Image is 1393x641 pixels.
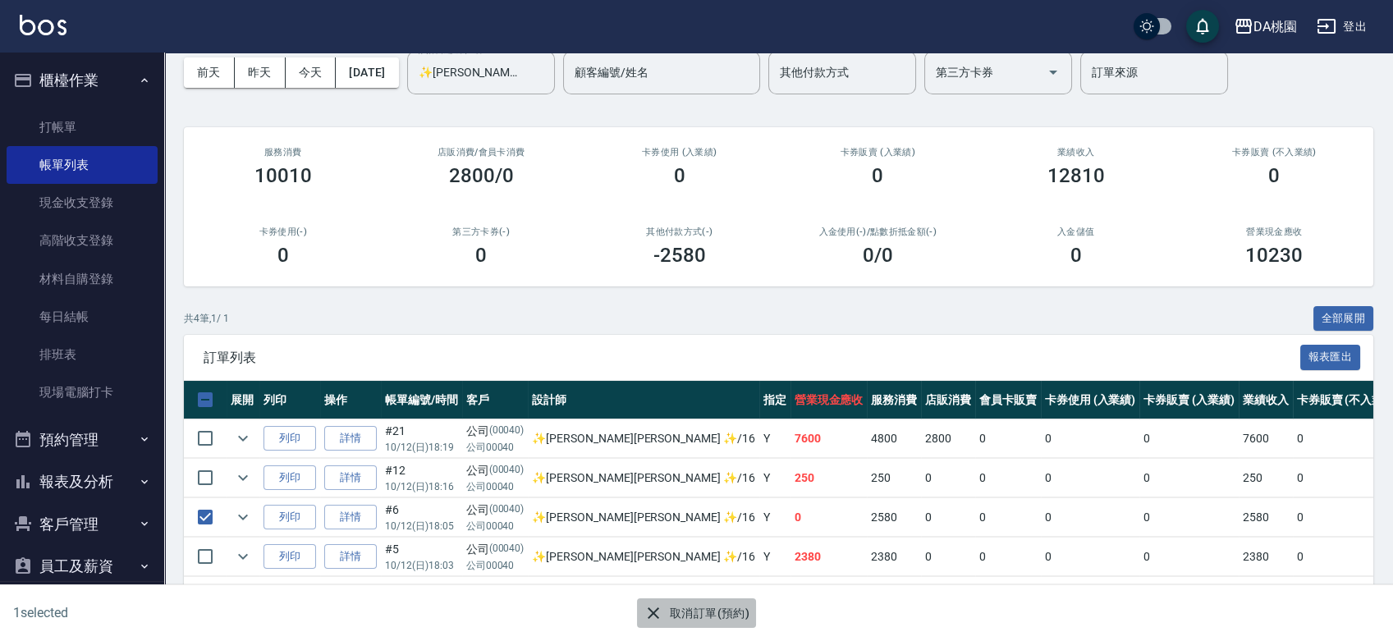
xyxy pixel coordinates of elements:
button: expand row [231,505,255,529]
td: 0 [1139,538,1239,576]
th: 服務消費 [867,381,921,419]
th: 操作 [320,381,381,419]
p: 10/12 (日) 18:05 [385,519,458,533]
th: 卡券使用 (入業績) [1041,381,1140,419]
button: 列印 [263,465,316,491]
h2: 卡券使用 (入業績) [600,147,759,158]
h6: 1 selected [13,602,345,623]
p: (00040) [489,501,525,519]
td: ✨[PERSON_NAME][PERSON_NAME] ✨ /16 [528,459,758,497]
button: expand row [231,465,255,490]
h3: 0 [872,164,883,187]
a: 現金收支登錄 [7,184,158,222]
td: 0 [921,538,975,576]
button: [DATE] [336,57,398,88]
td: #6 [381,498,462,537]
h3: 0 [674,164,685,187]
td: #12 [381,459,462,497]
a: 報表匯出 [1300,349,1361,364]
button: 列印 [263,544,316,570]
th: 店販消費 [921,381,975,419]
h2: 其他付款方式(-) [600,227,759,237]
img: Logo [20,15,66,35]
td: 0 [1041,459,1140,497]
p: 10/12 (日) 18:16 [385,479,458,494]
td: 2580 [867,498,921,537]
th: 卡券販賣 (入業績) [1139,381,1239,419]
button: 報表及分析 [7,460,158,503]
div: 公司 [466,423,525,440]
p: 公司00040 [466,440,525,455]
h2: 入金儲值 [997,227,1156,237]
button: 昨天 [235,57,286,88]
span: 訂單列表 [204,350,1300,366]
td: 0 [921,498,975,537]
div: 公司 [466,462,525,479]
td: 0 [975,459,1041,497]
button: expand row [231,426,255,451]
h3: -2580 [653,244,706,267]
h2: 第三方卡券(-) [402,227,561,237]
td: 250 [867,459,921,497]
td: 2380 [867,538,921,576]
h3: 服務消費 [204,147,363,158]
h3: 0 [1070,244,1082,267]
a: 詳情 [324,505,377,530]
td: Y [759,538,790,576]
td: 250 [1239,459,1293,497]
td: 7600 [790,419,868,458]
button: 列印 [263,426,316,451]
a: 打帳單 [7,108,158,146]
p: (00040) [489,541,525,558]
button: Open [1040,59,1066,85]
a: 帳單列表 [7,146,158,184]
h2: 卡券販賣 (不入業績) [1195,147,1354,158]
p: 公司00040 [466,558,525,573]
h2: 營業現金應收 [1195,227,1354,237]
h3: 0 [1268,164,1280,187]
label: 設計師編號/姓名 [419,43,483,56]
h3: 0 [277,244,289,267]
a: 詳情 [324,544,377,570]
h3: 0 /0 [863,244,893,267]
button: 員工及薪資 [7,545,158,588]
a: 現場電腦打卡 [7,373,158,411]
a: 材料自購登錄 [7,260,158,298]
td: 0 [790,498,868,537]
div: 公司 [466,501,525,519]
h2: 卡券販賣 (入業績) [799,147,958,158]
td: Y [759,498,790,537]
h2: 店販消費 /會員卡消費 [402,147,561,158]
div: DA桃園 [1253,16,1297,37]
td: 0 [975,419,1041,458]
p: 公司00040 [466,479,525,494]
td: 0 [1139,459,1239,497]
td: ✨[PERSON_NAME][PERSON_NAME] ✨ /16 [528,538,758,576]
td: 2580 [1239,498,1293,537]
button: 前天 [184,57,235,88]
td: 0 [1041,538,1140,576]
td: Y [759,419,790,458]
td: ✨[PERSON_NAME][PERSON_NAME] ✨ /16 [528,498,758,537]
button: 取消訂單(預約) [637,598,756,629]
h3: 2800/0 [449,164,514,187]
td: 0 [975,498,1041,537]
td: 4800 [867,419,921,458]
p: 10/12 (日) 18:19 [385,440,458,455]
td: 2380 [1239,538,1293,576]
button: 預約管理 [7,419,158,461]
a: 排班表 [7,336,158,373]
button: 列印 [263,505,316,530]
th: 帳單編號/時間 [381,381,462,419]
a: 每日結帳 [7,298,158,336]
h3: 10230 [1245,244,1303,267]
button: save [1186,10,1219,43]
td: 0 [1041,419,1140,458]
td: ✨[PERSON_NAME][PERSON_NAME] ✨ /16 [528,419,758,458]
th: 客戶 [462,381,529,419]
th: 設計師 [528,381,758,419]
td: 2800 [921,419,975,458]
h3: 10010 [254,164,312,187]
button: 全部展開 [1313,306,1374,332]
button: DA桃園 [1227,10,1304,43]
